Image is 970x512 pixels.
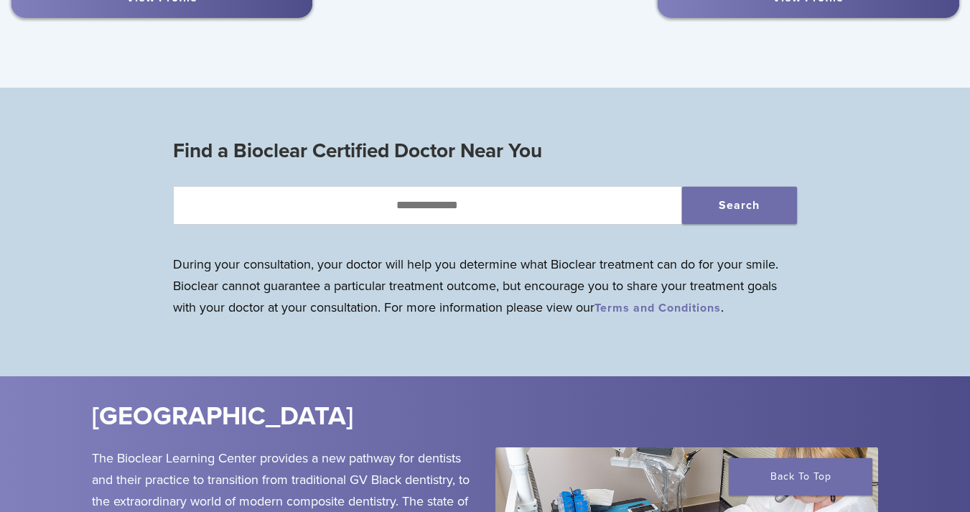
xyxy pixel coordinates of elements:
[682,187,797,224] button: Search
[92,399,566,434] h2: [GEOGRAPHIC_DATA]
[173,253,797,318] p: During your consultation, your doctor will help you determine what Bioclear treatment can do for ...
[173,134,797,168] h3: Find a Bioclear Certified Doctor Near You
[729,458,872,495] a: Back To Top
[594,301,721,315] a: Terms and Conditions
